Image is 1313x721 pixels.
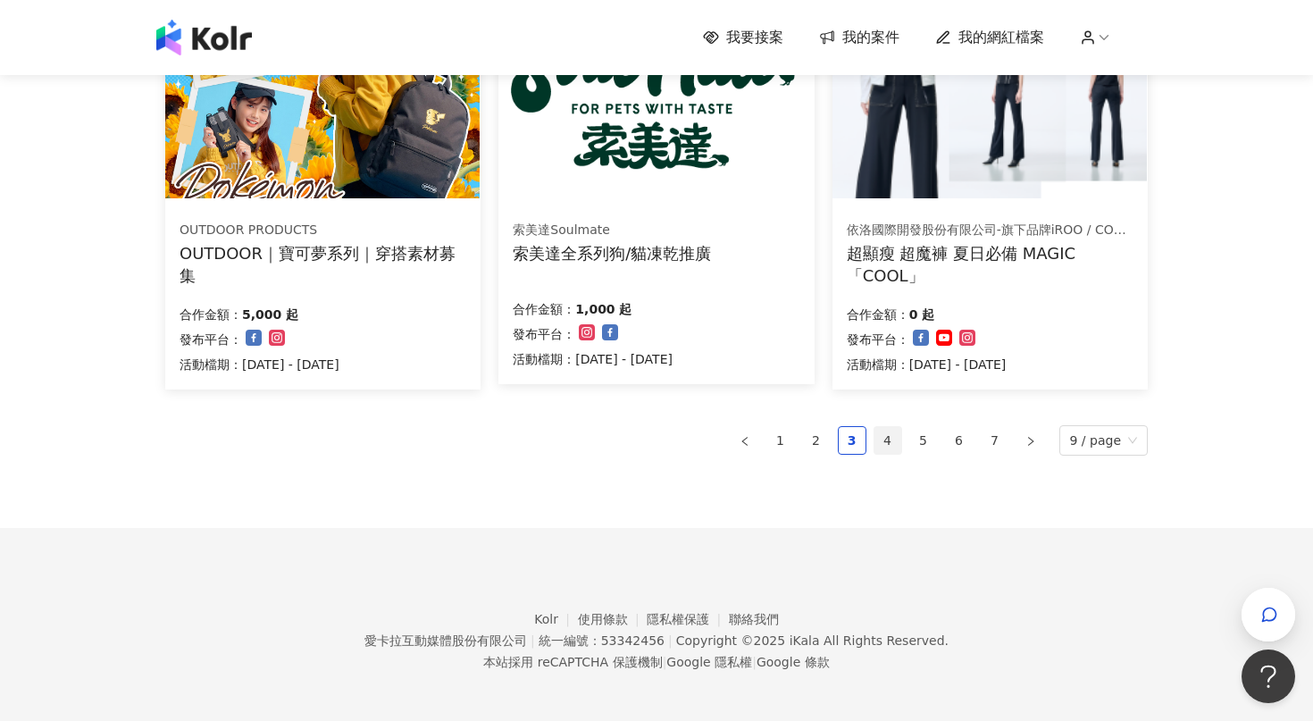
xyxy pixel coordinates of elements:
span: | [663,655,667,669]
li: 2 [802,426,831,455]
a: 4 [874,427,901,454]
li: Next Page [1016,426,1045,455]
div: 統一編號：53342456 [539,633,665,648]
span: | [752,655,757,669]
p: 合作金額： [180,304,242,325]
button: right [1016,426,1045,455]
a: 5 [910,427,937,454]
p: 活動檔期：[DATE] - [DATE] [513,348,673,370]
div: Copyright © 2025 All Rights Reserved. [676,633,949,648]
a: Google 條款 [757,655,830,669]
li: 3 [838,426,866,455]
a: 我要接案 [703,28,783,47]
p: 發布平台： [180,329,242,350]
p: 活動檔期：[DATE] - [DATE] [847,354,1007,375]
div: 超顯瘦 超魔褲 夏日必備 MAGIC「COOL」 [847,242,1133,287]
button: left [731,426,759,455]
div: 索美達Soulmate [513,222,711,239]
li: 5 [909,426,938,455]
a: 6 [946,427,973,454]
p: 合作金額： [513,298,575,320]
div: 依洛國際開發股份有限公司-旗下品牌iROO / COZY PUNCH [847,222,1133,239]
p: 發布平台： [513,323,575,345]
p: 活動檔期：[DATE] - [DATE] [180,354,339,375]
iframe: Help Scout Beacon - Open [1242,650,1295,703]
a: 1 [767,427,794,454]
span: left [740,436,750,447]
span: | [531,633,535,648]
li: 4 [874,426,902,455]
a: 聯絡我們 [729,612,779,626]
p: 合作金額： [847,304,909,325]
a: 使用條款 [578,612,648,626]
span: right [1025,436,1036,447]
div: Page Size [1059,425,1149,456]
li: Previous Page [731,426,759,455]
a: Kolr [534,612,577,626]
div: 索美達全系列狗/貓凍乾推廣 [513,242,711,264]
p: 1,000 起 [575,298,631,320]
p: 0 起 [909,304,935,325]
p: 5,000 起 [242,304,298,325]
div: 愛卡拉互動媒體股份有限公司 [364,633,527,648]
a: 2 [803,427,830,454]
a: Google 隱私權 [666,655,752,669]
a: 隱私權保護 [647,612,729,626]
li: 7 [981,426,1009,455]
span: 我的網紅檔案 [958,28,1044,47]
img: logo [156,20,252,55]
li: 6 [945,426,974,455]
div: OUTDOOR PRODUCTS [180,222,465,239]
li: 1 [766,426,795,455]
a: 3 [839,427,866,454]
span: 本站採用 reCAPTCHA 保護機制 [483,651,829,673]
a: 7 [982,427,1008,454]
a: iKala [790,633,820,648]
div: OUTDOOR｜寶可夢系列｜穿搭素材募集 [180,242,466,287]
span: 9 / page [1070,426,1138,455]
span: 我要接案 [726,28,783,47]
p: 發布平台： [847,329,909,350]
a: 我的網紅檔案 [935,28,1044,47]
span: | [668,633,673,648]
span: 我的案件 [842,28,899,47]
a: 我的案件 [819,28,899,47]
